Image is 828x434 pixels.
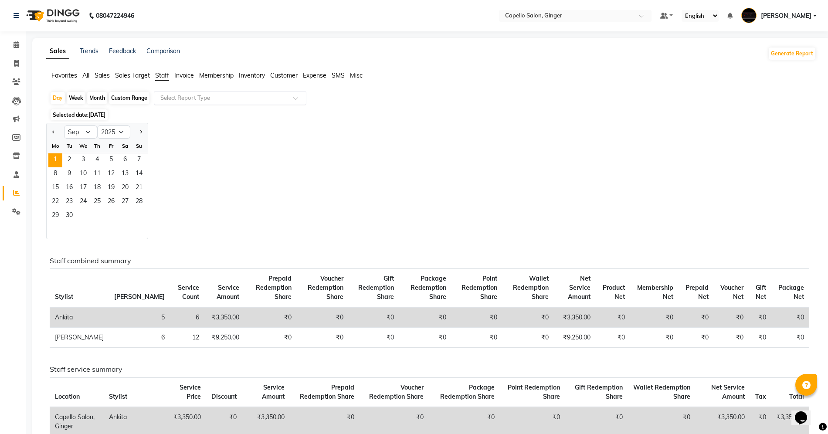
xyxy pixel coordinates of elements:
[769,47,815,60] button: Generate Report
[239,71,265,79] span: Inventory
[55,293,73,301] span: Stylist
[76,167,90,181] div: Wednesday, September 10, 2025
[685,284,709,301] span: Prepaid Net
[440,383,495,400] span: Package Redemption Share
[62,153,76,167] div: Tuesday, September 2, 2025
[508,383,560,400] span: Point Redemption Share
[451,307,502,328] td: ₹0
[104,181,118,195] span: 19
[132,195,146,209] span: 28
[270,71,298,79] span: Customer
[76,139,90,153] div: We
[48,195,62,209] span: 22
[109,47,136,55] a: Feedback
[62,167,76,181] span: 9
[308,275,343,301] span: Voucher Redemption Share
[369,383,424,400] span: Voucher Redemption Share
[137,125,144,139] button: Next month
[109,328,170,348] td: 6
[771,307,809,328] td: ₹0
[132,153,146,167] div: Sunday, September 7, 2025
[297,307,349,328] td: ₹0
[596,307,630,328] td: ₹0
[118,139,132,153] div: Sa
[199,71,234,79] span: Membership
[51,109,108,120] span: Selected date:
[96,3,134,28] b: 08047224946
[109,393,127,400] span: Stylist
[211,393,237,400] span: Discount
[749,328,771,348] td: ₹0
[55,393,80,400] span: Location
[244,307,296,328] td: ₹0
[48,209,62,223] div: Monday, September 29, 2025
[95,71,110,79] span: Sales
[90,167,104,181] div: Thursday, September 11, 2025
[46,44,69,59] a: Sales
[48,181,62,195] div: Monday, September 15, 2025
[90,181,104,195] span: 18
[462,275,497,301] span: Point Redemption Share
[115,71,150,79] span: Sales Target
[90,195,104,209] span: 25
[132,181,146,195] div: Sunday, September 21, 2025
[48,167,62,181] span: 8
[596,328,630,348] td: ₹0
[132,195,146,209] div: Sunday, September 28, 2025
[603,284,625,301] span: Product Net
[50,307,109,328] td: Ankita
[76,153,90,167] span: 3
[118,153,132,167] span: 6
[132,181,146,195] span: 21
[90,153,104,167] span: 4
[88,112,105,118] span: [DATE]
[679,328,714,348] td: ₹0
[104,139,118,153] div: Fr
[262,383,285,400] span: Service Amount
[118,167,132,181] div: Saturday, September 13, 2025
[513,275,549,301] span: Wallet Redemption Share
[76,195,90,209] div: Wednesday, September 24, 2025
[132,167,146,181] span: 14
[51,92,65,104] div: Day
[104,181,118,195] div: Friday, September 19, 2025
[50,365,809,373] h6: Staff service summary
[48,167,62,181] div: Monday, September 8, 2025
[132,167,146,181] div: Sunday, September 14, 2025
[50,257,809,265] h6: Staff combined summary
[62,195,76,209] div: Tuesday, September 23, 2025
[502,328,554,348] td: ₹0
[104,195,118,209] span: 26
[50,125,57,139] button: Previous month
[62,167,76,181] div: Tuesday, September 9, 2025
[51,71,77,79] span: Favorites
[714,328,749,348] td: ₹0
[749,307,771,328] td: ₹0
[62,181,76,195] span: 16
[411,275,446,301] span: Package Redemption Share
[22,3,82,28] img: logo
[118,195,132,209] div: Saturday, September 27, 2025
[554,328,596,348] td: ₹9,250.00
[170,328,204,348] td: 12
[349,328,399,348] td: ₹0
[741,8,757,23] img: Capello Ginger
[48,153,62,167] span: 1
[303,71,326,79] span: Expense
[76,167,90,181] span: 10
[104,167,118,181] span: 12
[350,71,363,79] span: Misc
[332,71,345,79] span: SMS
[132,139,146,153] div: Su
[791,399,819,425] iframe: chat widget
[118,167,132,181] span: 13
[118,181,132,195] div: Saturday, September 20, 2025
[132,153,146,167] span: 7
[104,195,118,209] div: Friday, September 26, 2025
[679,307,714,328] td: ₹0
[297,328,349,348] td: ₹0
[180,383,201,400] span: Service Price
[720,284,743,301] span: Voucher Net
[118,181,132,195] span: 20
[64,125,97,139] select: Select month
